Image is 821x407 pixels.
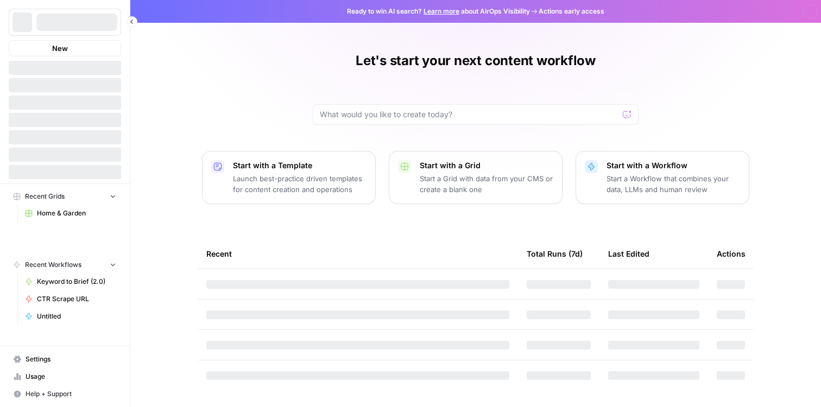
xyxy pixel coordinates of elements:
[320,109,618,120] input: What would you like to create today?
[9,385,121,403] button: Help + Support
[26,354,116,364] span: Settings
[20,308,121,325] a: Untitled
[37,294,116,304] span: CTR Scrape URL
[607,173,740,195] p: Start a Workflow that combines your data, LLMs and human review
[9,188,121,205] button: Recent Grids
[717,239,746,269] div: Actions
[37,208,116,218] span: Home & Garden
[424,7,459,15] a: Learn more
[608,239,649,269] div: Last Edited
[25,260,81,270] span: Recent Workflows
[37,277,116,287] span: Keyword to Brief (2.0)
[356,52,596,69] h1: Let's start your next content workflow
[26,389,116,399] span: Help + Support
[576,151,749,204] button: Start with a WorkflowStart a Workflow that combines your data, LLMs and human review
[37,311,116,321] span: Untitled
[9,368,121,385] a: Usage
[9,257,121,273] button: Recent Workflows
[52,43,68,54] span: New
[20,273,121,290] a: Keyword to Brief (2.0)
[347,7,530,16] span: Ready to win AI search? about AirOps Visibility
[206,239,509,269] div: Recent
[233,160,367,171] p: Start with a Template
[539,7,604,16] span: Actions early access
[420,160,553,171] p: Start with a Grid
[202,151,376,204] button: Start with a TemplateLaunch best-practice driven templates for content creation and operations
[20,205,121,222] a: Home & Garden
[20,290,121,308] a: CTR Scrape URL
[25,192,65,201] span: Recent Grids
[607,160,740,171] p: Start with a Workflow
[233,173,367,195] p: Launch best-practice driven templates for content creation and operations
[9,40,121,56] button: New
[9,351,121,368] a: Settings
[420,173,553,195] p: Start a Grid with data from your CMS or create a blank one
[389,151,563,204] button: Start with a GridStart a Grid with data from your CMS or create a blank one
[527,239,583,269] div: Total Runs (7d)
[26,372,116,381] span: Usage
